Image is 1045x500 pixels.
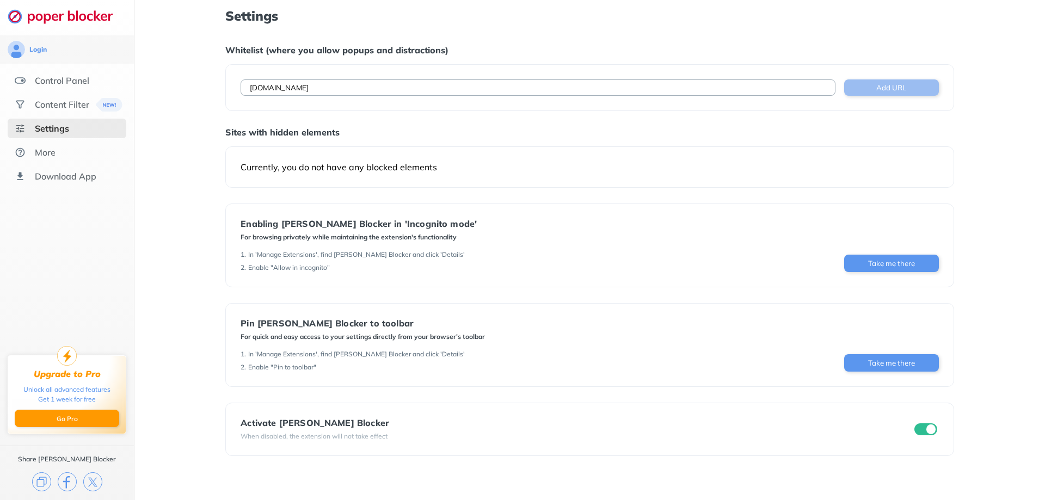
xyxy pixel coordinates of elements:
[241,350,246,359] div: 1 .
[29,45,47,54] div: Login
[35,75,89,86] div: Control Panel
[241,233,477,242] div: For browsing privately while maintaining the extension's functionality
[241,432,389,441] div: When disabled, the extension will not take effect
[35,171,96,182] div: Download App
[15,75,26,86] img: features.svg
[844,354,939,372] button: Take me there
[844,255,939,272] button: Take me there
[15,171,26,182] img: download-app.svg
[225,127,954,138] div: Sites with hidden elements
[15,99,26,110] img: social.svg
[83,472,102,491] img: x.svg
[248,350,465,359] div: In 'Manage Extensions', find [PERSON_NAME] Blocker and click 'Details'
[15,123,26,134] img: settings-selected.svg
[35,147,56,158] div: More
[248,363,316,372] div: Enable "Pin to toolbar"
[38,394,96,404] div: Get 1 week for free
[241,318,485,328] div: Pin [PERSON_NAME] Blocker to toolbar
[241,219,477,229] div: Enabling [PERSON_NAME] Blocker in 'Incognito mode'
[57,346,77,366] img: upgrade-to-pro.svg
[35,99,89,110] div: Content Filter
[241,363,246,372] div: 2 .
[15,410,119,427] button: Go Pro
[35,123,69,134] div: Settings
[241,250,246,259] div: 1 .
[248,250,465,259] div: In 'Manage Extensions', find [PERSON_NAME] Blocker and click 'Details'
[241,162,938,172] div: Currently, you do not have any blocked elements
[8,41,25,58] img: avatar.svg
[58,472,77,491] img: facebook.svg
[225,45,954,55] div: Whitelist (where you allow popups and distractions)
[15,147,26,158] img: about.svg
[8,9,125,24] img: logo-webpage.svg
[844,79,939,96] button: Add URL
[241,79,835,96] input: Example: twitter.com
[34,369,101,379] div: Upgrade to Pro
[18,455,116,464] div: Share [PERSON_NAME] Blocker
[241,418,389,428] div: Activate [PERSON_NAME] Blocker
[23,385,110,394] div: Unlock all advanced features
[248,263,330,272] div: Enable "Allow in incognito"
[96,98,122,112] img: menuBanner.svg
[241,263,246,272] div: 2 .
[225,9,954,23] h1: Settings
[32,472,51,491] img: copy.svg
[241,332,485,341] div: For quick and easy access to your settings directly from your browser's toolbar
